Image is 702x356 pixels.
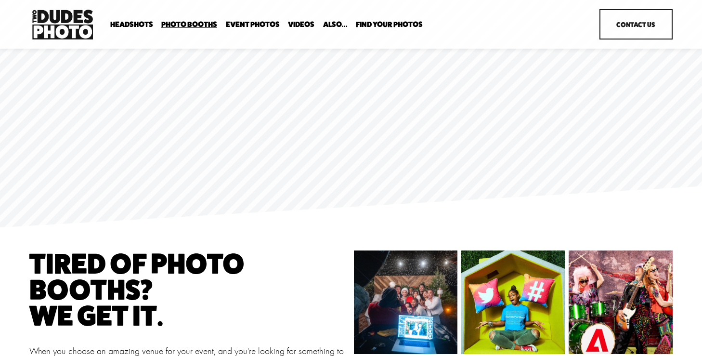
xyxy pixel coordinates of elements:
img: 241107_MOUNTAIN WINERY-9.jpg [327,251,483,354]
a: folder dropdown [356,20,423,29]
a: folder dropdown [110,20,153,29]
span: Find Your Photos [356,21,423,28]
img: 250107_Adobe_RockBand_0487.jpg [543,251,699,354]
span: Also... [323,21,348,28]
span: Photo Booths [161,21,217,28]
span: Headshots [110,21,153,28]
a: folder dropdown [161,20,217,29]
img: Two Dudes Photo | Headshots, Portraits &amp; Photo Booths [29,7,96,42]
a: Contact Us [599,9,673,40]
img: 200114_Twitter3342.jpg [436,251,591,354]
a: Event Photos [226,20,280,29]
h1: Tired of photo booths? we get it. [29,251,348,328]
a: folder dropdown [323,20,348,29]
a: Videos [288,20,314,29]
